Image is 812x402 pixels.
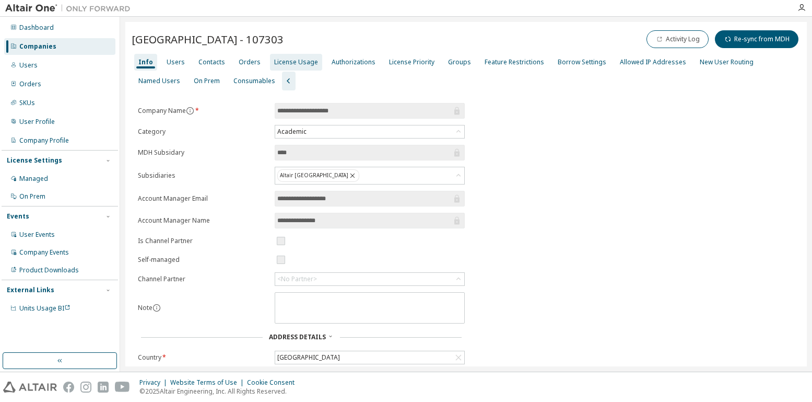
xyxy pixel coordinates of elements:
[19,99,35,107] div: SKUs
[620,58,686,66] div: Allowed IP Addresses
[275,351,464,364] div: [GEOGRAPHIC_DATA]
[138,216,268,225] label: Account Manager Name
[275,167,464,184] div: Altair [GEOGRAPHIC_DATA]
[276,126,308,137] div: Academic
[19,175,48,183] div: Managed
[715,30,798,48] button: Re-sync from MDH
[152,304,161,312] button: information
[277,169,359,182] div: Altair [GEOGRAPHIC_DATA]
[138,194,268,203] label: Account Manager Email
[170,378,247,387] div: Website Terms of Use
[19,42,56,51] div: Companies
[19,266,79,274] div: Product Downloads
[167,58,185,66] div: Users
[80,382,91,393] img: instagram.svg
[63,382,74,393] img: facebook.svg
[19,61,38,70] div: Users
[19,136,69,145] div: Company Profile
[138,275,268,283] label: Channel Partner
[389,58,434,66] div: License Priority
[139,378,170,387] div: Privacy
[138,237,268,245] label: Is Channel Partner
[276,352,342,363] div: [GEOGRAPHIC_DATA]
[448,58,471,66] div: Groups
[7,156,62,165] div: License Settings
[19,304,70,313] span: Units Usage BI
[19,118,55,126] div: User Profile
[269,332,326,341] span: Address Details
[138,148,268,157] label: MDH Subsidary
[3,382,57,393] img: altair_logo.svg
[275,125,464,138] div: Academic
[19,24,54,32] div: Dashboard
[186,107,194,115] button: information
[194,77,220,85] div: On Prem
[5,3,136,14] img: Altair One
[138,303,152,312] label: Note
[138,77,180,85] div: Named Users
[274,58,318,66] div: License Usage
[98,382,109,393] img: linkedin.svg
[7,212,29,221] div: Events
[275,273,464,285] div: <No Partner>
[138,353,268,362] label: Country
[332,58,375,66] div: Authorizations
[138,107,268,115] label: Company Name
[139,387,301,396] p: © 2025 Altair Engineering, Inc. All Rights Reserved.
[558,58,606,66] div: Borrow Settings
[115,382,130,393] img: youtube.svg
[239,58,261,66] div: Orders
[138,58,153,66] div: Info
[198,58,225,66] div: Contacts
[19,231,55,239] div: User Events
[7,286,54,294] div: External Links
[138,128,268,136] label: Category
[233,77,275,85] div: Consumables
[646,30,709,48] button: Activity Log
[19,248,69,257] div: Company Events
[138,171,268,180] label: Subsidiaries
[19,80,41,88] div: Orders
[247,378,301,387] div: Cookie Consent
[19,192,45,201] div: On Prem
[485,58,544,66] div: Feature Restrictions
[700,58,754,66] div: New User Routing
[138,256,268,264] label: Self-managed
[132,32,284,47] span: [GEOGRAPHIC_DATA] - 107303
[277,275,317,283] div: <No Partner>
